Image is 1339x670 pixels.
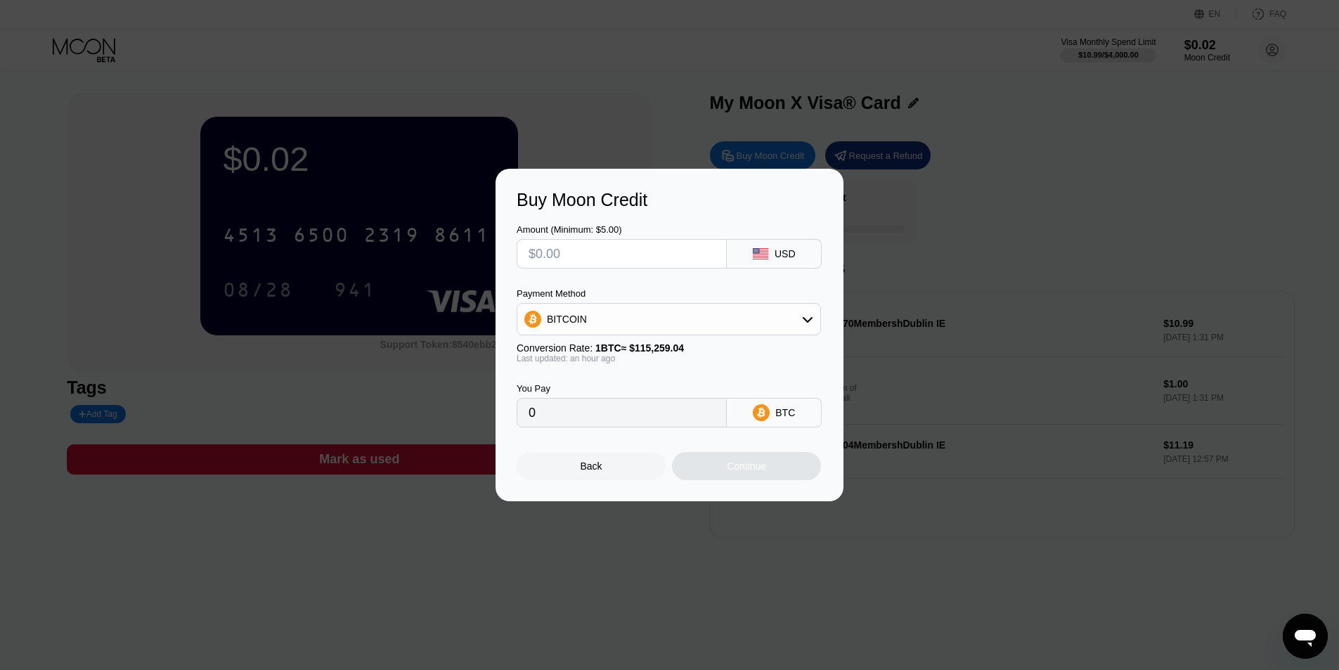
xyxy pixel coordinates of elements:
[517,288,821,299] div: Payment Method
[517,342,821,354] div: Conversion Rate:
[775,248,796,259] div: USD
[1283,614,1328,659] iframe: Button to launch messaging window
[581,460,602,472] div: Back
[517,190,822,210] div: Buy Moon Credit
[517,354,821,363] div: Last updated: an hour ago
[595,342,684,354] span: 1 BTC ≈ $115,259.04
[517,224,727,235] div: Amount (Minimum: $5.00)
[517,305,820,333] div: BITCOIN
[529,240,715,268] input: $0.00
[517,452,666,480] div: Back
[547,314,587,325] div: BITCOIN
[517,383,727,394] div: You Pay
[775,407,795,418] div: BTC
